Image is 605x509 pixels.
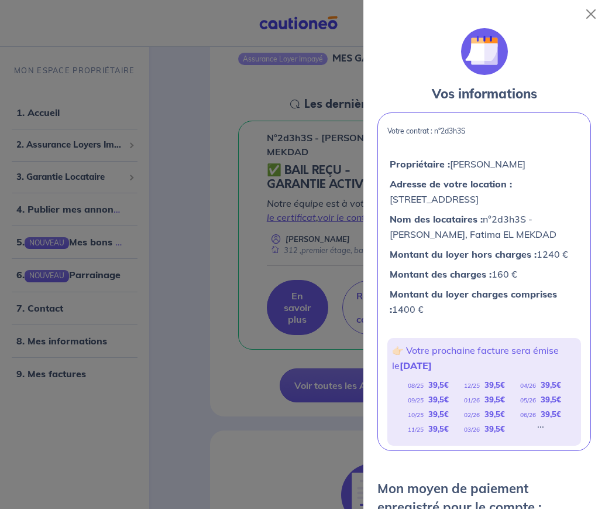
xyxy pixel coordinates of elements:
[484,395,505,404] strong: 39,5 €
[484,424,505,433] strong: 39,5 €
[484,409,505,419] strong: 39,5 €
[464,411,480,419] em: 02/26
[461,28,508,75] img: illu_calendar.svg
[428,380,449,390] strong: 39,5 €
[520,382,536,390] em: 04/26
[390,213,483,225] strong: Nom des locataires :
[390,211,579,242] p: n°2d3h3S - [PERSON_NAME], Fatima EL MEKDAD
[464,382,480,390] em: 12/25
[390,176,579,207] p: [STREET_ADDRESS]
[408,411,424,419] em: 10/25
[390,268,491,280] strong: Montant des charges :
[387,127,581,135] p: Votre contrat : n°2d3h3S
[390,248,537,260] strong: Montant du loyer hors charges :
[400,360,432,371] strong: [DATE]
[428,424,449,433] strong: 39,5 €
[408,397,424,404] em: 09/25
[541,380,561,390] strong: 39,5 €
[390,286,579,317] p: 1400 €
[484,380,505,390] strong: 39,5 €
[541,395,561,404] strong: 39,5 €
[390,247,579,262] p: 1240 €
[390,288,557,315] strong: Montant du loyer charges comprises :
[464,397,480,404] em: 01/26
[432,86,537,102] strong: Vos informations
[408,382,424,390] em: 08/25
[390,178,512,190] strong: Adresse de votre location :
[408,426,424,433] em: 11/25
[428,409,449,419] strong: 39,5 €
[390,156,579,172] p: [PERSON_NAME]
[582,5,600,23] button: Close
[392,343,576,373] p: 👉🏻 Votre prochaine facture sera émise le
[541,409,561,419] strong: 39,5 €
[520,411,536,419] em: 06/26
[520,397,536,404] em: 05/26
[428,395,449,404] strong: 39,5 €
[390,267,579,282] p: 160 €
[390,158,450,170] strong: Propriétaire :
[464,426,480,433] em: 03/26
[537,422,544,436] div: ...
